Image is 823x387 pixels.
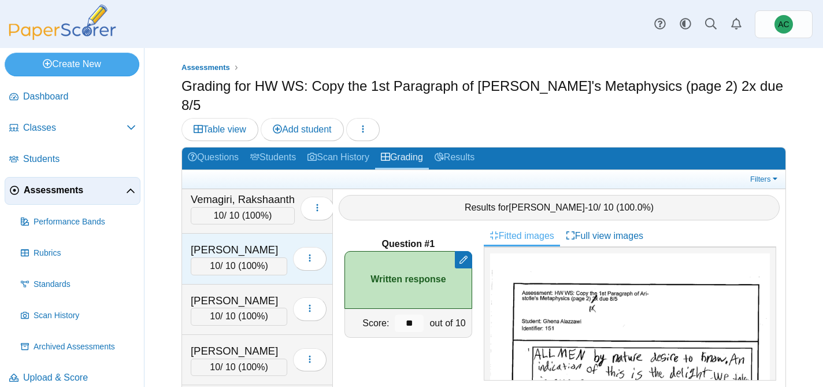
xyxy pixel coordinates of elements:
[5,53,139,76] a: Create New
[747,174,783,185] a: Filters
[244,148,302,169] a: Students
[34,341,136,353] span: Archived Assessments
[181,118,258,141] a: Table view
[16,208,140,236] a: Performance Bands
[427,309,471,337] div: out of 10
[210,311,220,321] span: 10
[34,310,136,322] span: Scan History
[273,124,331,134] span: Add student
[16,239,140,267] a: Rubrics
[191,344,287,359] div: [PERSON_NAME]
[191,293,287,308] div: [PERSON_NAME]
[191,242,287,257] div: [PERSON_NAME]
[16,302,140,330] a: Scan History
[34,279,136,290] span: Standards
[210,261,220,271] span: 10
[375,148,429,169] a: Grading
[724,12,749,37] a: Alerts
[484,226,560,246] a: Fitted images
[344,251,472,309] div: Written response
[181,63,230,72] span: Assessments
[245,211,269,220] span: 100%
[23,90,136,103] span: Dashboard
[179,61,233,75] a: Assessments
[23,371,136,384] span: Upload & Score
[5,5,120,40] img: PaperScorer
[5,83,140,111] a: Dashboard
[5,177,140,205] a: Assessments
[588,202,598,212] span: 10
[620,202,651,212] span: 100.0%
[191,359,287,376] div: / 10 ( )
[191,192,295,207] div: Vemagiri, Rakshaanth
[778,20,789,28] span: Andrew Christman
[194,124,246,134] span: Table view
[509,202,585,212] span: [PERSON_NAME]
[191,257,287,275] div: / 10 ( )
[23,153,136,165] span: Students
[242,311,265,321] span: 100%
[182,148,244,169] a: Questions
[302,148,375,169] a: Scan History
[345,309,392,337] div: Score:
[214,211,224,220] span: 10
[191,207,295,224] div: / 10 ( )
[755,10,813,38] a: Andrew Christman
[382,238,435,250] b: Question #1
[429,148,480,169] a: Results
[261,118,343,141] a: Add student
[23,121,127,134] span: Classes
[181,76,786,115] h1: Grading for HW WS: Copy the 1st Paragraph of [PERSON_NAME]'s Metaphysics (page 2) 2x due 8/5
[5,146,140,174] a: Students
[774,15,793,34] span: Andrew Christman
[191,308,287,325] div: / 10 ( )
[560,226,649,246] a: Full view images
[5,32,120,42] a: PaperScorer
[34,216,136,228] span: Performance Bands
[16,333,140,361] a: Archived Assessments
[242,362,265,372] span: 100%
[34,248,136,259] span: Rubrics
[24,184,126,197] span: Assessments
[210,362,220,372] span: 10
[339,195,780,220] div: Results for - / 10 ( )
[5,115,140,142] a: Classes
[16,271,140,298] a: Standards
[242,261,265,271] span: 100%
